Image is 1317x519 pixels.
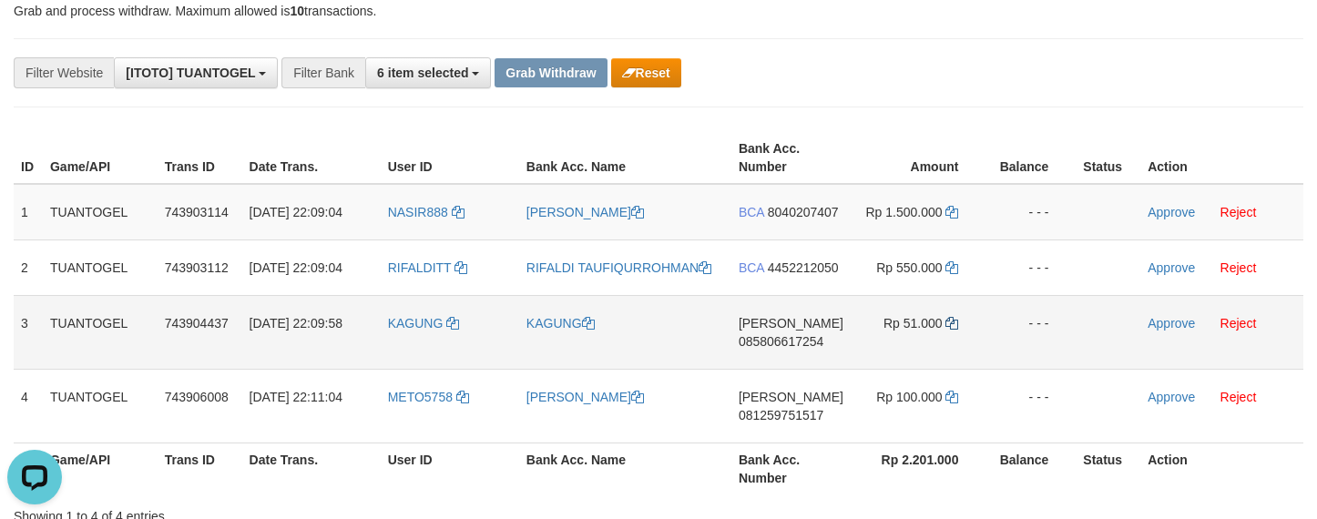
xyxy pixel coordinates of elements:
th: Action [1140,132,1303,184]
span: [DATE] 22:09:04 [250,205,342,219]
span: [DATE] 22:09:04 [250,260,342,275]
td: TUANTOGEL [43,239,158,295]
a: Approve [1148,205,1195,219]
span: RIFALDITT [388,260,452,275]
a: NASIR888 [388,205,465,219]
a: Reject [1220,205,1257,219]
th: Bank Acc. Number [731,443,851,494]
p: Grab and process withdraw. Maximum allowed is transactions. [14,2,1303,20]
div: Filter Website [14,57,114,88]
a: RIFALDITT [388,260,468,275]
td: - - - [985,295,1076,369]
th: User ID [381,443,519,494]
span: [DATE] 22:09:58 [250,316,342,331]
span: METO5758 [388,390,453,404]
span: 743903114 [165,205,229,219]
a: Reject [1220,390,1257,404]
a: Copy 100000 to clipboard [945,390,958,404]
span: Rp 51.000 [883,316,943,331]
th: Trans ID [158,132,242,184]
a: Approve [1148,390,1195,404]
a: Approve [1148,260,1195,275]
button: Grab Withdraw [495,58,607,87]
span: Rp 100.000 [876,390,942,404]
a: Copy 1500000 to clipboard [945,205,958,219]
td: - - - [985,369,1076,443]
span: Rp 1.500.000 [865,205,942,219]
th: Date Trans. [242,443,381,494]
a: [PERSON_NAME] [526,205,644,219]
td: TUANTOGEL [43,369,158,443]
a: KAGUNG [526,316,595,331]
span: [ITOTO] TUANTOGEL [126,66,255,80]
a: Reject [1220,260,1257,275]
a: Reject [1220,316,1257,331]
div: Filter Bank [281,57,365,88]
span: [DATE] 22:11:04 [250,390,342,404]
span: 743903112 [165,260,229,275]
span: Copy 8040207407 to clipboard [768,205,839,219]
th: Rp 2.201.000 [851,443,985,494]
span: BCA [739,260,764,275]
a: [PERSON_NAME] [526,390,644,404]
td: 1 [14,184,43,240]
th: Bank Acc. Number [731,132,851,184]
th: Bank Acc. Name [519,132,731,184]
button: Reset [611,58,681,87]
td: - - - [985,184,1076,240]
span: Copy 085806617254 to clipboard [739,334,823,349]
th: Balance [985,132,1076,184]
th: Date Trans. [242,132,381,184]
span: 6 item selected [377,66,468,80]
td: 2 [14,239,43,295]
th: Status [1076,443,1140,494]
button: 6 item selected [365,57,491,88]
button: [ITOTO] TUANTOGEL [114,57,278,88]
a: KAGUNG [388,316,460,331]
th: Trans ID [158,443,242,494]
th: Game/API [43,132,158,184]
span: Copy 4452212050 to clipboard [768,260,839,275]
a: Copy 51000 to clipboard [945,316,958,331]
th: ID [14,132,43,184]
td: - - - [985,239,1076,295]
span: NASIR888 [388,205,448,219]
td: 4 [14,369,43,443]
td: TUANTOGEL [43,184,158,240]
a: Copy 550000 to clipboard [945,260,958,275]
span: 743906008 [165,390,229,404]
th: Amount [851,132,985,184]
span: KAGUNG [388,316,444,331]
a: Approve [1148,316,1195,331]
td: TUANTOGEL [43,295,158,369]
th: User ID [381,132,519,184]
button: Open LiveChat chat widget [7,7,62,62]
th: Status [1076,132,1140,184]
a: METO5758 [388,390,469,404]
span: Rp 550.000 [876,260,942,275]
strong: 10 [290,4,304,18]
a: RIFALDI TAUFIQURROHMAN [526,260,711,275]
th: Action [1140,443,1303,494]
span: [PERSON_NAME] [739,316,843,331]
th: Game/API [43,443,158,494]
th: Bank Acc. Name [519,443,731,494]
span: Copy 081259751517 to clipboard [739,408,823,422]
span: BCA [739,205,764,219]
span: 743904437 [165,316,229,331]
span: [PERSON_NAME] [739,390,843,404]
th: Balance [985,443,1076,494]
td: 3 [14,295,43,369]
